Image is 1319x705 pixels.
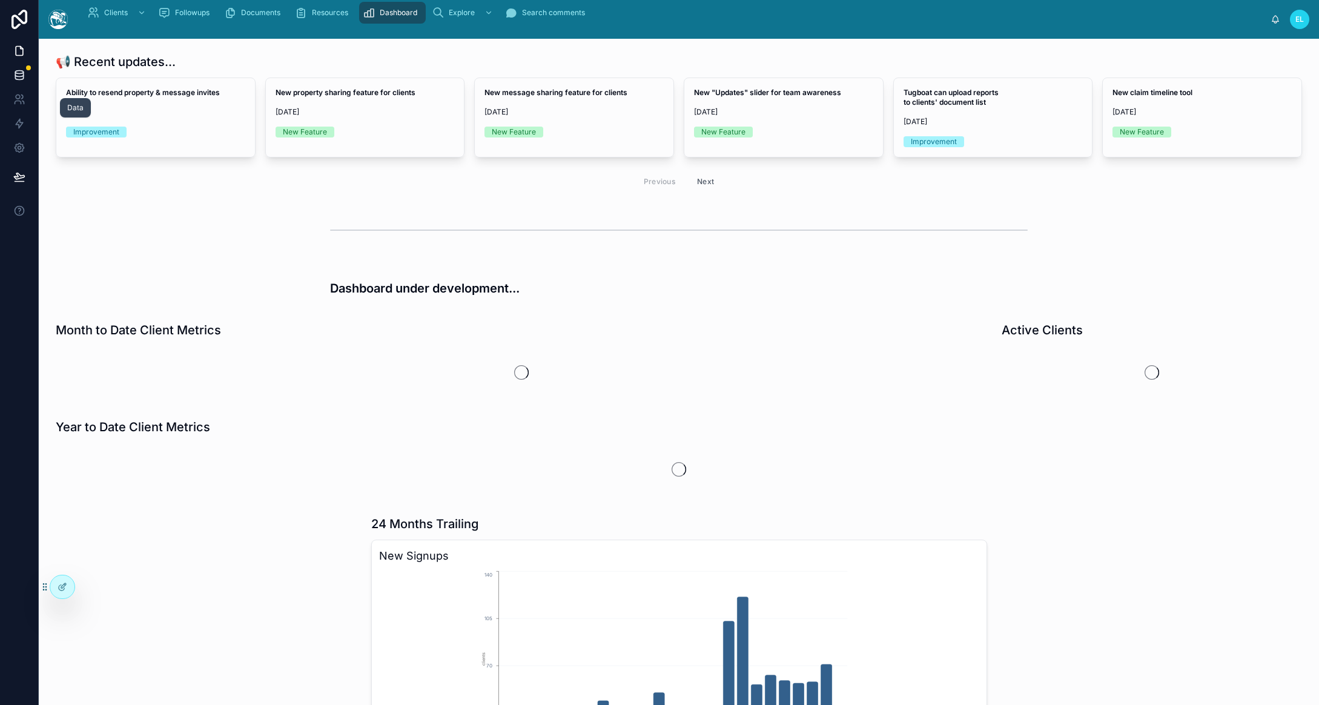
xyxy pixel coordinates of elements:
[330,279,1028,297] h3: Dashboard under development...
[1120,127,1164,137] div: New Feature
[474,78,674,157] a: New message sharing feature for clients[DATE]New Feature
[104,8,128,18] span: Clients
[701,127,745,137] div: New Feature
[371,515,478,532] h1: 24 Months Trailing
[380,8,417,18] span: Dashboard
[241,8,280,18] span: Documents
[220,2,289,24] a: Documents
[689,172,722,191] button: Next
[694,88,841,97] strong: New "Updates" slider for team awareness
[486,663,492,669] tspan: 70
[501,2,593,24] a: Search comments
[893,78,1093,157] a: Tugboat can upload reports to clients' document list[DATE]Improvement
[484,107,664,117] span: [DATE]
[359,2,426,24] a: Dashboard
[1295,15,1304,24] span: EL
[492,127,536,137] div: New Feature
[694,107,873,117] span: [DATE]
[283,127,327,137] div: New Feature
[291,2,357,24] a: Resources
[904,88,1000,107] strong: Tugboat can upload reports to clients' document list
[449,8,475,18] span: Explore
[484,88,627,97] strong: New message sharing feature for clients
[56,419,210,435] h1: Year to Date Client Metrics
[265,78,465,157] a: New property sharing feature for clients[DATE]New Feature
[276,88,415,97] strong: New property sharing feature for clients
[56,53,176,70] h1: 📢 Recent updates...
[175,8,210,18] span: Followups
[904,117,1083,127] span: [DATE]
[428,2,499,24] a: Explore
[84,2,152,24] a: Clients
[312,8,348,18] span: Resources
[522,8,585,18] span: Search comments
[684,78,884,157] a: New "Updates" slider for team awareness[DATE]New Feature
[480,652,486,666] tspan: clients
[154,2,218,24] a: Followups
[73,127,119,137] div: Improvement
[1112,88,1192,97] strong: New claim timeline tool
[1112,107,1292,117] span: [DATE]
[66,88,220,97] strong: Ability to resend property & message invites
[379,548,979,564] h3: New Signups
[276,107,455,117] span: [DATE]
[911,136,957,147] div: Improvement
[56,78,256,157] a: Ability to resend property & message invites[DATE]Improvement
[484,572,492,578] tspan: 140
[67,103,84,113] div: Data
[484,615,492,621] tspan: 105
[1102,78,1302,157] a: New claim timeline tool[DATE]New Feature
[56,322,221,339] h1: Month to Date Client Metrics
[48,10,68,29] img: App logo
[1002,322,1083,339] h1: Active Clients
[66,107,245,117] span: [DATE]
